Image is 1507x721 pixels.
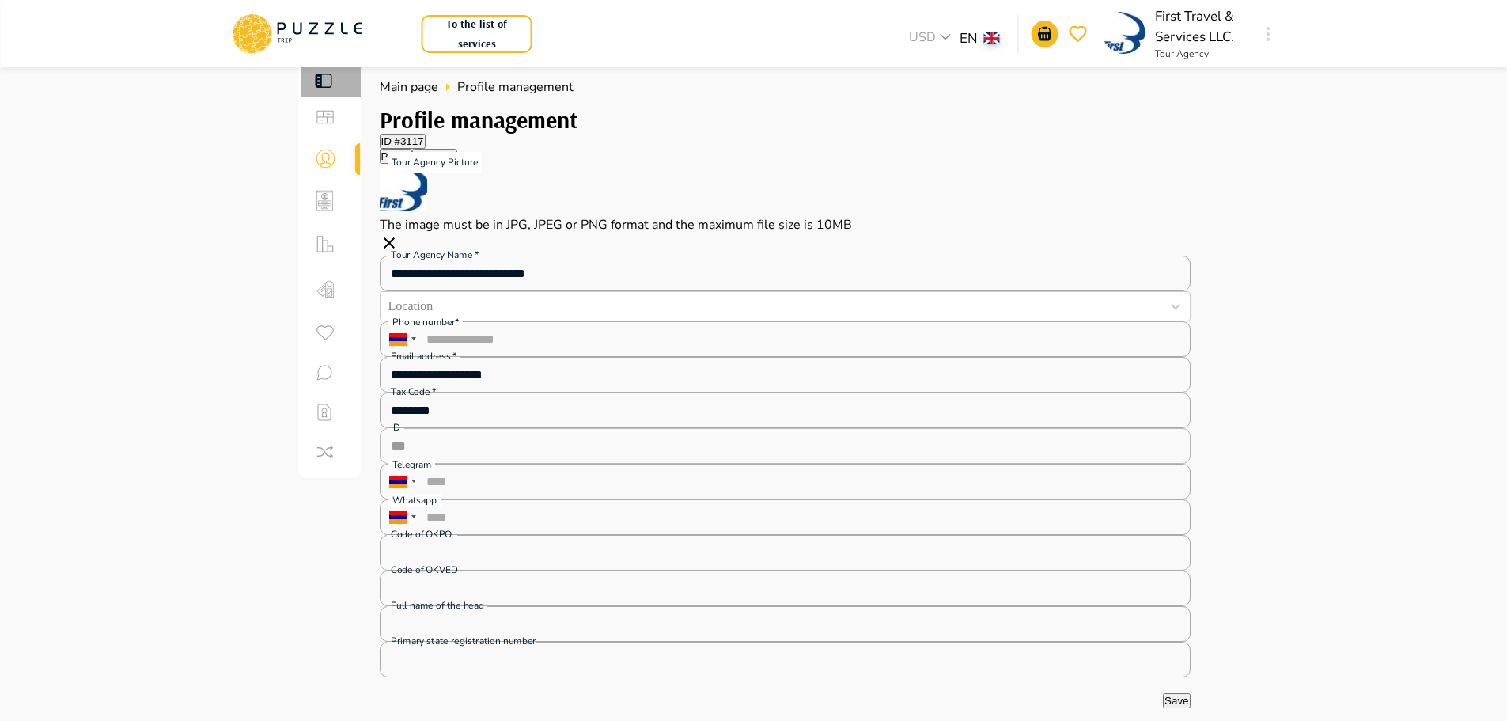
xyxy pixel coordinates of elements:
[1163,693,1190,708] button: Save
[391,528,452,541] label: Code of OKPO
[298,180,361,222] div: sidebar icons
[298,353,361,393] div: sidebar icons
[298,432,361,472] div: sidebar icons
[380,78,438,96] span: Main page
[380,321,421,357] div: Armenia: + 374
[311,103,339,131] button: sidebar icons
[380,464,421,499] div: Armenia: + 374
[311,359,338,386] button: sidebar icons
[391,564,458,577] label: Code of OKVED
[311,273,339,305] button: sidebar icons
[298,393,361,432] div: sidebar icons
[412,149,457,164] button: Payment
[1155,47,1250,61] p: Tour Agency
[1155,6,1250,47] p: First Travel & Services LLC.
[391,635,536,648] label: Primary state registration number
[380,134,426,149] button: ID #3117
[298,97,361,138] div: sidebar icons
[380,106,1191,134] h3: Profile management
[311,144,340,173] button: sidebar icons
[391,421,400,434] label: ID
[298,138,361,180] div: sidebar icons
[904,28,960,51] div: USD
[1065,21,1092,47] button: favorite
[388,316,463,328] div: Phone number*
[960,28,978,49] p: EN
[1103,11,1145,54] img: profile_picture PuzzleTrip
[380,78,438,97] a: Main page
[311,186,339,215] button: sidebar icons
[457,78,574,97] span: Profile management
[391,249,479,262] label: Tour Agency Name
[298,222,361,267] div: sidebar icons
[311,438,339,465] button: sidebar icons
[391,350,456,363] label: Email address
[1032,21,1058,47] button: notifications
[984,32,1000,44] img: lang
[298,267,361,312] div: sidebar icons
[298,312,361,353] div: sidebar icons
[380,78,1191,97] nav: breadcrumb
[388,458,435,471] div: Telegram
[422,15,532,53] button: To the list of services
[311,399,338,426] button: sidebar icons
[380,149,413,164] button: Profile
[391,599,484,613] label: Full name of the head
[380,149,1191,164] div: basic tabs example
[311,228,339,260] button: sidebar icons
[388,152,482,173] label: Tour Agency Picture
[388,494,441,507] div: Whatsapp
[380,216,1191,233] p: The image must be in JPG, JPEG or PNG format and the maximum file size is 10MB
[391,385,436,399] label: Tax Code
[1164,695,1188,707] div: Save
[380,499,421,535] div: Armenia: + 374
[311,318,339,347] button: sidebar icons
